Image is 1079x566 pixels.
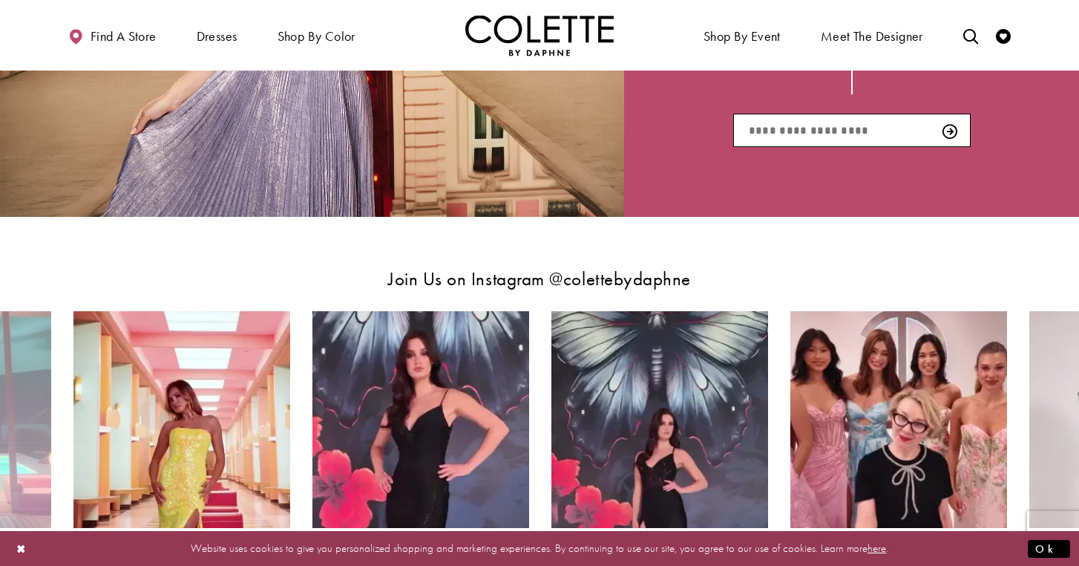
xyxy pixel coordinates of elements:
[193,15,241,56] span: Dresses
[274,15,359,56] span: Shop by color
[960,15,982,56] a: Toggle search
[733,114,971,147] input: Enter Email Address
[465,15,614,56] img: Colette by Daphne
[1028,539,1070,558] button: Submit Dialog
[992,15,1014,56] a: Check Wishlist
[388,267,545,291] span: Join Us on Instagram
[65,15,160,56] a: Find a store
[91,29,157,44] span: Find a store
[868,541,886,556] a: here
[700,15,784,56] span: Shop By Event
[73,311,290,528] a: Instagram Feed Action #0 - Opens in new tab
[107,539,972,559] p: Website uses cookies to give you personalized shopping and marketing experiences. By continuing t...
[733,114,971,147] form: Subscribe form
[278,29,355,44] span: Shop by color
[704,29,781,44] span: Shop By Event
[930,114,971,147] button: Submit Subscribe
[465,15,614,56] a: Visit Home Page
[817,15,927,56] a: Meet the designer
[9,536,34,562] button: Close Dialog
[790,311,1007,528] a: Instagram Feed Action #0 - Opens in new tab
[821,29,923,44] span: Meet the designer
[312,311,529,528] a: Instagram Feed Action #0 - Opens in new tab
[549,267,691,291] a: Opens in new tab
[197,29,237,44] span: Dresses
[551,311,768,528] a: Instagram Feed Action #0 - Opens in new tab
